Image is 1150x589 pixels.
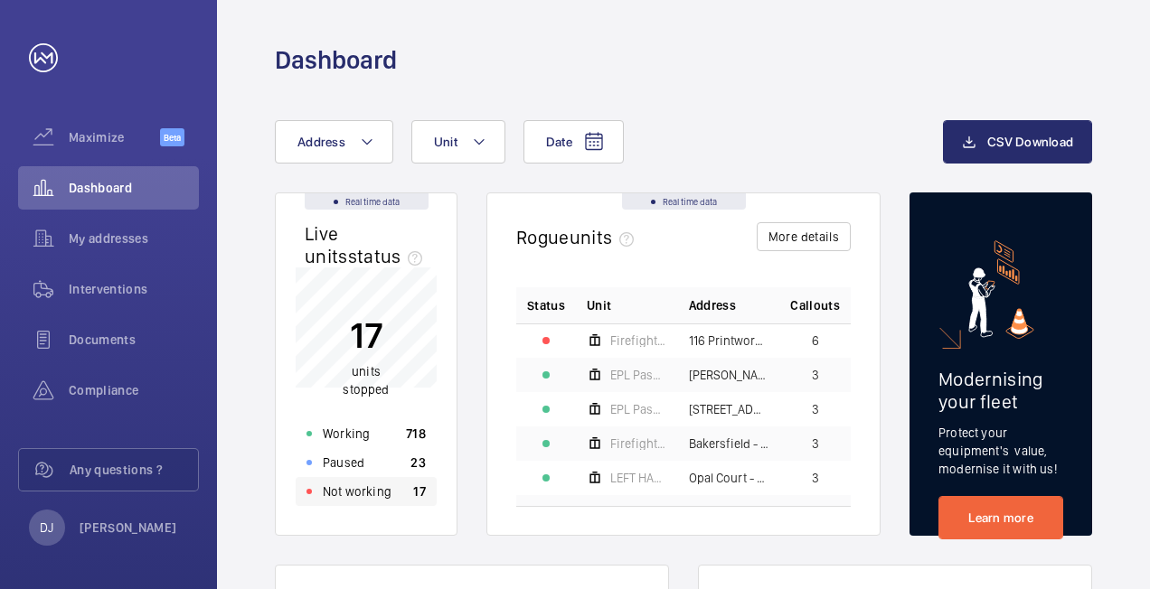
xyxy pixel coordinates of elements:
span: Date [546,135,572,149]
span: 6 [812,334,819,347]
p: Paused [323,453,364,472]
span: status [348,245,430,267]
button: More details [757,222,851,251]
h2: Rogue [516,226,641,248]
span: Documents [69,331,199,349]
p: Not working [323,482,391,500]
p: Status [527,296,565,314]
button: Unit [411,120,505,164]
div: Real time data [622,193,746,210]
span: Callouts [790,296,840,314]
span: 3 [812,403,819,416]
span: units [570,226,642,248]
p: Protect your equipment's value, modernise it with us! [938,424,1063,478]
p: [PERSON_NAME] [80,519,177,537]
span: 3 [812,437,819,450]
span: Bakersfield - High Risk Building - [GEOGRAPHIC_DATA] [689,437,769,450]
span: [PERSON_NAME] House - High Risk Building - [PERSON_NAME][GEOGRAPHIC_DATA] [689,369,769,381]
button: CSV Download [943,120,1092,164]
span: LEFT HAND 10 Floors Machine Roomless [610,472,667,484]
span: [STREET_ADDRESS][PERSON_NAME][PERSON_NAME] [689,403,769,416]
button: Address [275,120,393,164]
span: EPL Passenger Lift 19b [610,403,667,416]
span: EPL Passenger Lift No 1 [610,369,667,381]
span: stopped [343,382,389,397]
span: Opal Court - High Risk Building - Opal Court [689,472,769,484]
span: CSV Download [987,135,1073,149]
span: Dashboard [69,179,199,197]
span: 3 [812,369,819,381]
span: Interventions [69,280,199,298]
a: Learn more [938,496,1063,539]
h2: Live units [305,222,429,267]
p: 17 [343,313,389,358]
button: Date [523,120,624,164]
p: 17 [413,482,426,500]
span: Unit [587,296,611,314]
p: Working [323,425,370,443]
span: Firefighters - EPL Flats 1-65 No 1 [610,334,667,347]
span: 3 [812,472,819,484]
span: Any questions ? [70,461,198,479]
p: 23 [410,453,426,472]
p: 718 [406,425,426,443]
p: units [343,362,389,398]
span: Address [297,135,345,149]
span: Maximize [69,128,160,146]
span: My addresses [69,229,199,248]
span: Beta [160,128,184,146]
h2: Modernising your fleet [938,368,1063,413]
span: Address [689,296,736,314]
span: Unit [434,135,457,149]
h1: Dashboard [275,43,397,77]
p: DJ [40,519,53,537]
span: 116 Printworks Apartments Flats 1-65 - High Risk Building - 116 Printworks Apartments Flats 1-65 [689,334,769,347]
div: Real time data [305,193,429,210]
img: marketing-card.svg [968,240,1034,339]
span: Firefighters - EPL Passenger Lift No 2 [610,437,667,450]
span: Compliance [69,381,199,399]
